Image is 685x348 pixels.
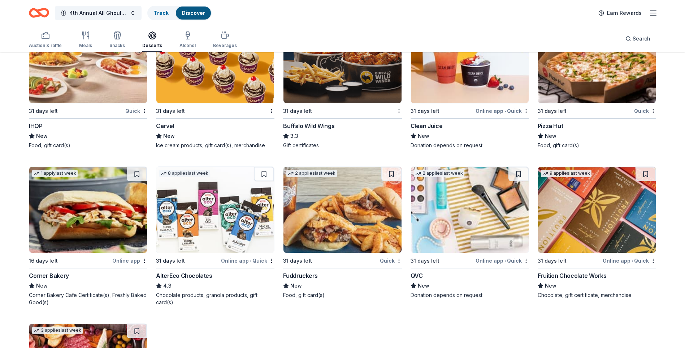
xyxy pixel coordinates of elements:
span: • [632,258,633,264]
img: Image for Corner Bakery [29,167,147,253]
div: Ice cream products, gift card(s), merchandise [156,142,274,149]
div: 31 days left [411,107,439,115]
div: Chocolate products, granola products, gift card(s) [156,292,274,306]
a: Image for IHOP1 applylast week31 days leftQuickIHOPNewFood, gift card(s) [29,17,147,149]
span: • [504,258,506,264]
div: 31 days left [538,107,567,115]
div: Online app Quick [476,106,529,115]
div: Fruition Chocolate Works [538,271,606,280]
a: Home [29,4,49,21]
div: 8 applies last week [159,170,210,177]
a: Image for Clean Juice1 applylast week31 days leftOnline app•QuickClean JuiceNewDonation depends o... [411,17,529,149]
div: 31 days left [411,256,439,265]
div: 31 days left [156,107,185,115]
a: Image for QVC2 applieslast week31 days leftOnline app•QuickQVCNewDonation depends on request [411,166,529,299]
button: Alcohol [179,28,196,52]
div: Carvel [156,122,174,130]
div: 31 days left [156,256,185,265]
button: Desserts [142,28,162,52]
span: 4.3 [163,281,172,290]
div: 31 days left [538,256,567,265]
div: Donation depends on request [411,292,529,299]
div: Corner Bakery Cafe Certificate(s), Freshly Baked Good(s) [29,292,147,306]
div: Food, gift card(s) [283,292,402,299]
div: Meals [79,43,92,48]
div: 1 apply last week [32,170,78,177]
a: Image for Fruition Chocolate Works9 applieslast week31 days leftOnline app•QuickFruition Chocolat... [538,166,656,299]
img: Image for Pizza Hut [538,17,656,103]
div: IHOP [29,122,42,130]
a: Image for Carvel31 days leftCarvelNewIce cream products, gift card(s), merchandise [156,17,274,149]
div: Quick [125,106,147,115]
span: New [418,132,429,140]
div: Food, gift card(s) [29,142,147,149]
div: Clean Juice [411,122,443,130]
div: Fuddruckers [283,271,318,280]
button: Snacks [109,28,125,52]
div: 3 applies last week [32,327,83,334]
button: Meals [79,28,92,52]
div: Gift certificates [283,142,402,149]
span: Search [633,34,650,43]
img: Image for Clean Juice [411,17,529,103]
div: Desserts [142,43,162,48]
button: Auction & raffle [29,28,62,52]
div: 9 applies last week [541,170,591,177]
div: Buffalo Wild Wings [283,122,334,130]
div: Food, gift card(s) [538,142,656,149]
div: 31 days left [29,107,58,115]
div: Pizza Hut [538,122,563,130]
div: Online app Quick [476,256,529,265]
span: • [504,108,506,114]
img: Image for Carvel [156,17,274,103]
img: Image for IHOP [29,17,147,103]
div: 31 days left [283,256,312,265]
span: New [36,132,48,140]
a: Earn Rewards [594,7,646,20]
button: 4th Annual All Ghouls Gala [55,6,142,20]
a: Image for Fuddruckers 2 applieslast week31 days leftQuickFuddruckersNewFood, gift card(s) [283,166,402,299]
img: Image for Fuddruckers [283,167,401,253]
div: Chocolate, gift certificate, merchandise [538,292,656,299]
span: 3.3 [290,132,298,140]
a: Image for Pizza Hut2 applieslast week31 days leftQuickPizza HutNewFood, gift card(s) [538,17,656,149]
div: Beverages [213,43,237,48]
div: Online app [112,256,147,265]
div: 31 days left [283,107,312,115]
span: New [418,281,429,290]
a: Image for Corner Bakery1 applylast week16 days leftOnline appCorner BakeryNewCorner Bakery Cafe C... [29,166,147,306]
div: Online app Quick [603,256,656,265]
div: Corner Bakery [29,271,69,280]
span: New [163,132,175,140]
img: Image for QVC [411,167,529,253]
div: 2 applies last week [414,170,464,177]
span: New [36,281,48,290]
a: Track [154,10,169,16]
span: New [545,281,556,290]
div: Quick [380,256,402,265]
img: Image for Fruition Chocolate Works [538,167,656,253]
span: 4th Annual All Ghouls Gala [69,9,127,17]
img: Image for AlterEco Chocolates [156,167,274,253]
div: 16 days left [29,256,58,265]
div: Snacks [109,43,125,48]
span: • [250,258,251,264]
button: TrackDiscover [147,6,212,20]
div: QVC [411,271,423,280]
img: Image for Buffalo Wild Wings [283,17,401,103]
button: Beverages [213,28,237,52]
div: 2 applies last week [286,170,337,177]
span: New [290,281,302,290]
a: Discover [182,10,205,16]
div: Auction & raffle [29,43,62,48]
a: Image for Buffalo Wild Wings1 applylast week31 days leftBuffalo Wild Wings3.3Gift certificates [283,17,402,149]
div: Donation depends on request [411,142,529,149]
div: AlterEco Chocolates [156,271,212,280]
div: Quick [634,106,656,115]
span: New [545,132,556,140]
div: Online app Quick [221,256,274,265]
div: Alcohol [179,43,196,48]
button: Search [620,31,656,46]
a: Image for AlterEco Chocolates8 applieslast week31 days leftOnline app•QuickAlterEco Chocolates4.3... [156,166,274,306]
